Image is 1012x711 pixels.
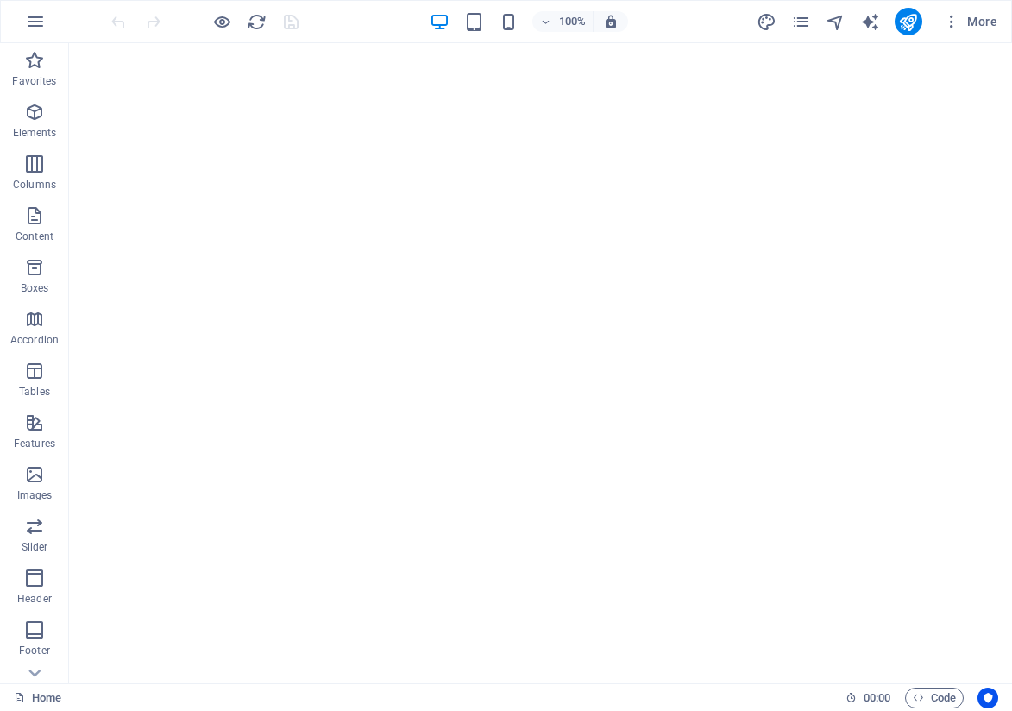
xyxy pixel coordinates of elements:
span: : [876,691,878,704]
p: Accordion [10,333,59,347]
button: navigator [826,11,846,32]
p: Elements [13,126,57,140]
button: pages [791,11,812,32]
i: Reload page [247,12,267,32]
p: Columns [13,178,56,192]
p: Boxes [21,281,49,295]
p: Tables [19,385,50,399]
span: Code [913,688,956,708]
p: Features [14,437,55,450]
p: Header [17,592,52,606]
span: More [943,13,997,30]
button: Usercentrics [977,688,998,708]
button: More [936,8,1004,35]
button: reload [246,11,267,32]
button: design [757,11,777,32]
button: text_generator [860,11,881,32]
i: AI Writer [860,12,880,32]
i: Design (Ctrl+Alt+Y) [757,12,776,32]
p: Images [17,488,53,502]
p: Slider [22,540,48,554]
h6: Session time [845,688,891,708]
span: 00 00 [864,688,890,708]
button: publish [895,8,922,35]
i: Publish [898,12,918,32]
a: Click to cancel selection. Double-click to open Pages [14,688,61,708]
i: Navigator [826,12,845,32]
i: On resize automatically adjust zoom level to fit chosen device. [603,14,619,29]
p: Footer [19,644,50,658]
button: Click here to leave preview mode and continue editing [211,11,232,32]
p: Content [16,230,53,243]
button: 100% [532,11,594,32]
h6: 100% [558,11,586,32]
i: Pages (Ctrl+Alt+S) [791,12,811,32]
p: Favorites [12,74,56,88]
button: Code [905,688,964,708]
